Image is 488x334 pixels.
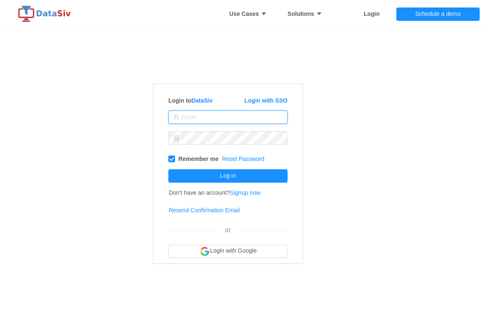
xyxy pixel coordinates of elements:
strong: Use Cases [229,10,271,17]
strong: Remember me [178,156,219,162]
img: logo [17,5,75,22]
a: Signup now [230,189,260,196]
i: icon: user [173,114,179,120]
i: icon: lock [173,135,179,141]
strong: Solutions [288,10,326,17]
button: Log in [168,169,288,183]
strong: Login to [168,97,213,104]
i: icon: caret-down [314,11,322,17]
a: Login with SSO [245,97,288,104]
button: Schedule a demo [396,8,480,21]
button: Login with Google [168,245,288,258]
a: DataSiv [191,97,213,104]
a: Login [364,1,380,26]
span: or [225,226,231,234]
a: Reset Password [222,156,264,162]
input: Email [168,110,288,124]
i: icon: caret-down [259,11,267,17]
td: Don't have an account? [168,184,261,201]
a: Resend Confirmation Email [169,207,240,213]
